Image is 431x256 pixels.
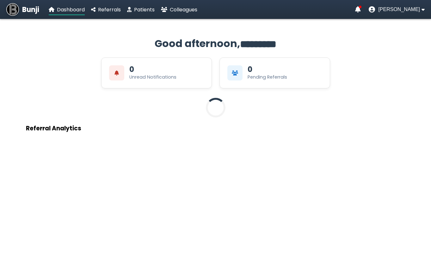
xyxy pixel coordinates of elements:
[26,124,405,133] h3: Referral Analytics
[127,6,155,14] a: Patients
[91,6,121,14] a: Referrals
[101,57,212,88] div: View Unread Notifications
[378,7,420,12] span: [PERSON_NAME]
[98,6,121,13] span: Referrals
[248,66,252,73] div: 0
[6,3,19,16] img: Bunji Dental Referral Management
[49,6,85,14] a: Dashboard
[355,6,361,13] a: Notifications
[161,6,197,14] a: Colleagues
[248,74,287,80] div: Pending Referrals
[22,4,39,15] span: Bunji
[170,6,197,13] span: Colleagues
[57,6,85,13] span: Dashboard
[369,6,425,13] button: User menu
[219,57,330,88] div: View Pending Referrals
[134,6,155,13] span: Patients
[6,3,39,16] a: Bunji
[129,74,176,80] div: Unread Notifications
[129,66,134,73] div: 0
[26,36,405,51] h2: Good afternoon,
